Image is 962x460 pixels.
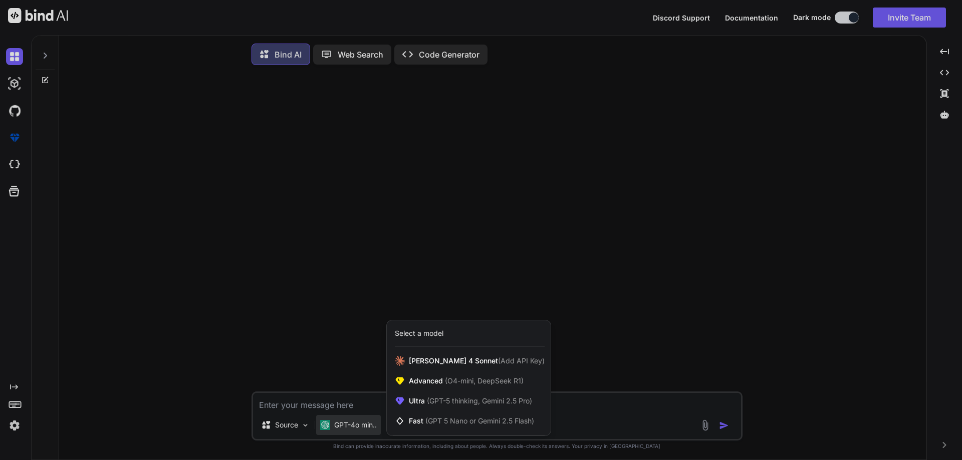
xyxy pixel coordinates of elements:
span: Fast [409,416,534,426]
span: [PERSON_NAME] 4 Sonnet [409,356,545,366]
span: Ultra [409,396,532,406]
span: (GPT-5 thinking, Gemini 2.5 Pro) [425,396,532,405]
span: (Add API Key) [498,356,545,365]
div: Select a model [395,328,443,338]
span: (O4-mini, DeepSeek R1) [443,376,524,385]
span: Advanced [409,376,524,386]
span: (GPT 5 Nano or Gemini 2.5 Flash) [425,416,534,425]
